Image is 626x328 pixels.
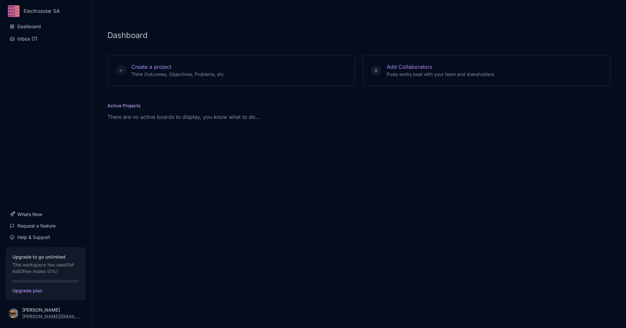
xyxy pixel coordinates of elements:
strong: Upgrade to go unlimited [12,254,79,260]
a: Request a feature [6,220,85,232]
button: Inbox (7) [6,33,85,45]
a: Whats New [6,208,85,221]
div: [PERSON_NAME][EMAIL_ADDRESS][PERSON_NAME][DOMAIN_NAME] [22,314,80,319]
button: Add Collaborators Poda works best with your team and stakeholders [363,55,610,86]
div: This workspace has used 0 of its 50 free nodes ( 0 %) [12,254,79,275]
button: [PERSON_NAME][PERSON_NAME][EMAIL_ADDRESS][PERSON_NAME][DOMAIN_NAME] [6,303,85,323]
span: Think Outcomes, Objectives, Problems, etc [131,71,224,77]
h5: Active Projects [107,102,141,114]
a: Help & Support [6,231,85,244]
button: Create a project Think Outcomes, Objectives, Problems, etc [107,55,355,86]
a: Dashboard [6,20,85,33]
div: [PERSON_NAME] [22,307,80,312]
div: Electrosolar SA [24,8,73,14]
span: Poda works best with your team and stakeholders [387,71,494,77]
span: Upgrade plan [12,288,79,294]
h1: Dashboard [107,31,610,39]
span: Add Collaborators [387,64,432,70]
button: Upgrade to go unlimitedThis workspace has used0of its50free nodes (0%)Upgrade plan [6,247,85,300]
p: There are no active boards to display, you know what to do… [107,113,610,121]
button: Electrosolar SA [8,5,83,17]
span: Create a project [131,64,171,70]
